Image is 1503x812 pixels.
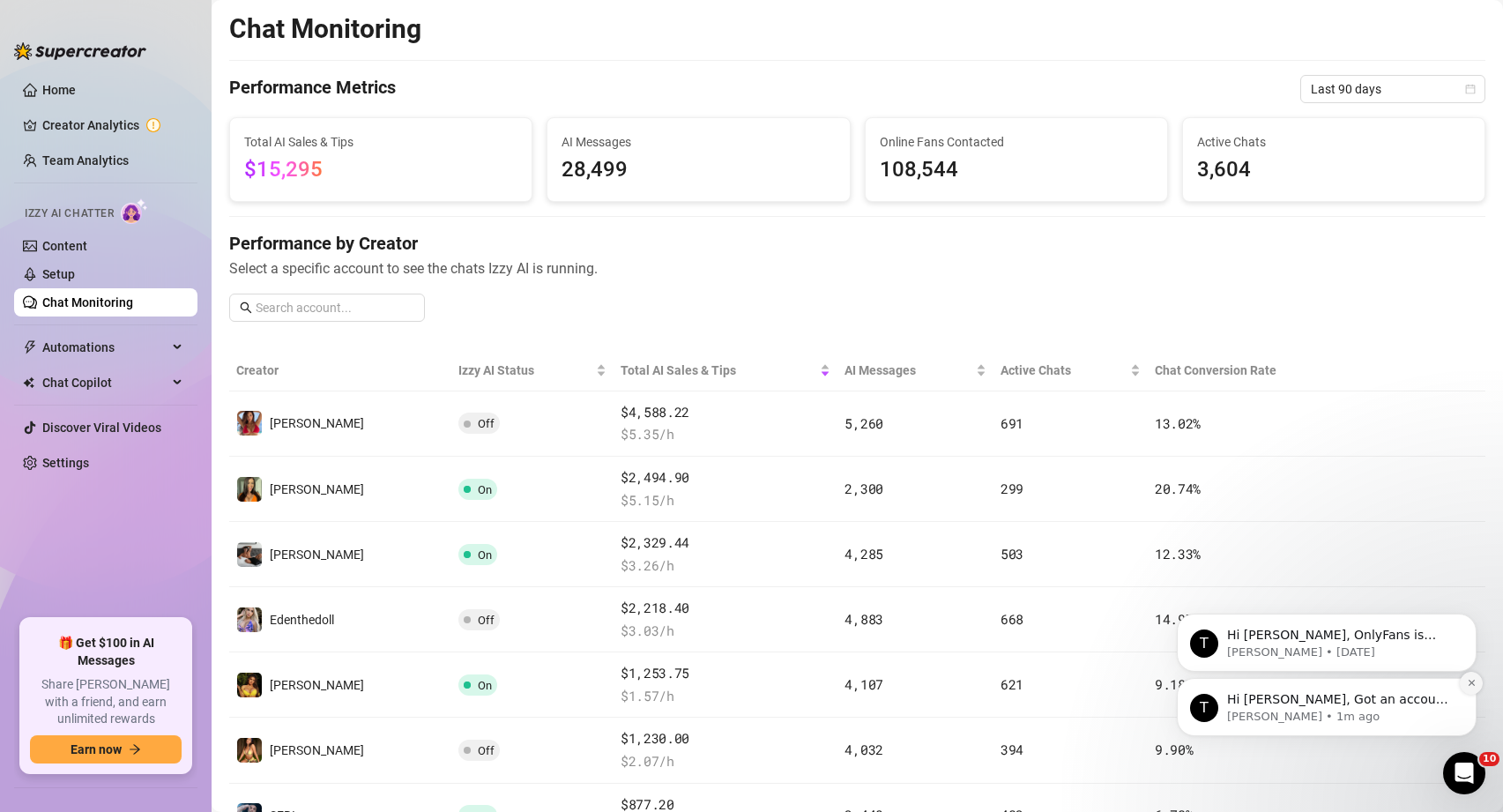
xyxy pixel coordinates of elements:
[621,751,831,772] span: $ 2.07 /h
[837,350,993,391] th: AI Messages
[240,302,252,314] span: search
[621,402,831,423] span: $4,588.22
[478,483,492,496] span: On
[621,533,831,554] span: $2,329.44
[1443,752,1485,794] iframe: Intercom live chat
[229,257,1485,279] span: Select a specific account to see the chats Izzy AI is running.
[621,663,831,684] span: $1,253.75
[451,350,614,391] th: Izzy AI Status
[1150,502,1503,764] iframe: Intercom notifications message
[478,417,495,430] span: Off
[42,153,129,168] a: Team Analytics
[229,231,1485,256] h4: Performance by Creator
[621,621,831,642] span: $ 3.03 /h
[880,153,1153,187] span: 108,544
[23,376,34,389] img: Chat Copilot
[614,350,838,391] th: Total AI Sales & Tips
[621,424,831,445] span: $ 5.35 /h
[42,83,76,97] a: Home
[270,678,364,692] span: [PERSON_NAME]
[1311,76,1475,102] span: Last 90 days
[1001,361,1127,380] span: Active Chats
[237,542,262,567] img: Logan Blake
[621,555,831,577] span: $ 3.26 /h
[42,111,183,139] a: Creator Analytics exclamation-circle
[458,361,592,380] span: Izzy AI Status
[270,743,364,757] span: [PERSON_NAME]
[845,414,883,432] span: 5,260
[1197,153,1470,187] span: 3,604
[1148,350,1360,391] th: Chat Conversion Rate
[237,411,262,436] img: Molly
[256,298,414,317] input: Search account...
[237,607,262,632] img: Edenthedoll
[478,679,492,692] span: On
[14,42,146,60] img: logo-BBDzfeDw.svg
[42,267,75,281] a: Setup
[1479,752,1499,766] span: 10
[993,350,1148,391] th: Active Chats
[478,548,492,562] span: On
[244,157,323,182] span: $15,295
[562,153,835,187] span: 28,499
[845,480,883,497] span: 2,300
[25,205,114,222] span: Izzy AI Chatter
[229,350,451,391] th: Creator
[1155,480,1201,497] span: 20.74 %
[42,369,167,397] span: Chat Copilot
[845,675,883,693] span: 4,107
[1001,610,1023,628] span: 668
[562,132,835,152] span: AI Messages
[845,610,883,628] span: 4,883
[845,361,972,380] span: AI Messages
[621,686,831,707] span: $ 1.57 /h
[244,132,517,152] span: Total AI Sales & Tips
[1197,132,1470,152] span: Active Chats
[237,477,262,502] img: Natalya
[71,742,122,756] span: Earn now
[30,676,182,728] span: Share [PERSON_NAME] with a friend, and earn unlimited rewards
[42,333,167,361] span: Automations
[1001,545,1023,562] span: 503
[1001,414,1023,432] span: 691
[621,361,817,380] span: Total AI Sales & Tips
[1155,414,1201,432] span: 13.02 %
[30,635,182,669] span: 🎁 Get $100 in AI Messages
[845,741,883,758] span: 4,032
[621,490,831,511] span: $ 5.15 /h
[478,744,495,757] span: Off
[1001,741,1023,758] span: 394
[237,738,262,763] img: Sumner
[30,735,182,764] button: Earn nowarrow-right
[478,614,495,627] span: Off
[621,728,831,749] span: $1,230.00
[1001,480,1023,497] span: 299
[23,340,37,354] span: thunderbolt
[42,421,161,435] a: Discover Viral Videos
[621,598,831,619] span: $2,218.40
[237,673,262,697] img: Molly
[880,132,1153,152] span: Online Fans Contacted
[229,75,396,103] h4: Performance Metrics
[621,467,831,488] span: $2,494.90
[42,239,87,253] a: Content
[270,613,334,627] span: Edenthedoll
[845,545,883,562] span: 4,285
[121,198,148,224] img: AI Chatter
[1001,675,1023,693] span: 621
[129,743,141,756] span: arrow-right
[270,416,364,430] span: [PERSON_NAME]
[270,482,364,496] span: [PERSON_NAME]
[42,456,89,470] a: Settings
